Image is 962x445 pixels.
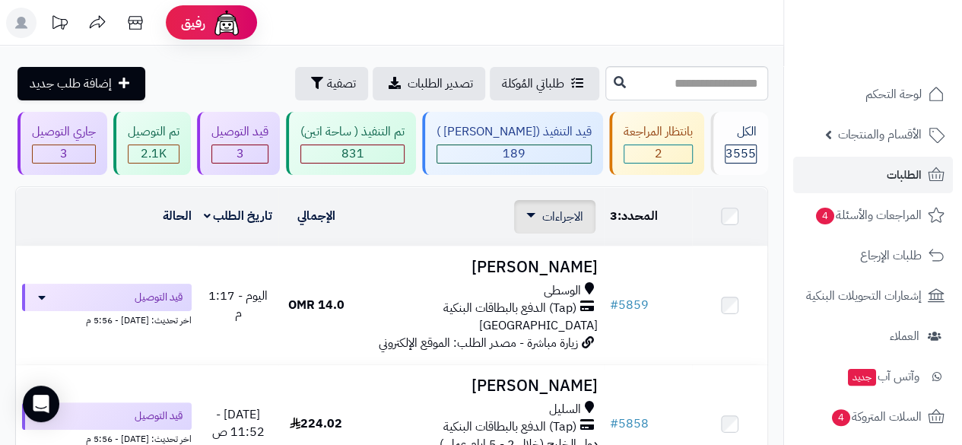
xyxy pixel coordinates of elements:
[443,418,576,436] span: (Tap) الدفع بالبطاقات البنكية
[606,112,707,175] a: بانتظار المراجعة 2
[479,316,598,335] span: [GEOGRAPHIC_DATA]
[60,145,68,163] span: 3
[135,290,183,305] span: قيد التوصيل
[301,145,404,163] div: 831
[212,145,268,163] div: 3
[341,145,364,163] span: 831
[887,164,922,186] span: الطلبات
[22,311,192,327] div: اخر تحديث: [DATE] - 5:56 م
[610,296,649,314] a: #5859
[806,285,922,307] span: إشعارات التحويلات البنكية
[610,208,686,225] div: المحدد:
[610,207,618,225] span: 3
[793,237,953,274] a: طلبات الإرجاع
[437,145,591,163] div: 189
[141,145,167,163] span: 2.1K
[211,8,242,38] img: ai-face.png
[181,14,205,32] span: رفيق
[793,157,953,193] a: الطلبات
[542,208,583,226] span: الاجراءات
[30,75,112,93] span: إضافة طلب جديد
[793,399,953,435] a: السلات المتروكة4
[655,145,662,163] span: 2
[419,112,606,175] a: قيد التنفيذ ([PERSON_NAME] ) 189
[437,123,592,141] div: قيد التنفيذ ([PERSON_NAME] )
[327,75,356,93] span: تصفية
[211,123,268,141] div: قيد التوصيل
[373,67,485,100] a: تصدير الطلبات
[707,112,771,175] a: الكل3555
[848,369,876,386] span: جديد
[32,123,96,141] div: جاري التوصيل
[838,124,922,145] span: الأقسام والمنتجات
[544,282,581,300] span: الوسطى
[832,409,850,426] span: 4
[490,67,599,100] a: طلباتي المُوكلة
[610,296,618,314] span: #
[624,123,693,141] div: بانتظار المراجعة
[846,366,919,387] span: وآتس آب
[212,405,265,441] span: [DATE] - 11:52 ص
[814,205,922,226] span: المراجعات والأسئلة
[502,75,564,93] span: طلباتي المُوكلة
[865,84,922,105] span: لوحة التحكم
[860,245,922,266] span: طلبات الإرجاع
[859,40,948,72] img: logo-2.png
[830,406,922,428] span: السلات المتروكة
[33,145,95,163] div: 3
[128,123,179,141] div: تم التوصيل
[204,207,273,225] a: تاريخ الطلب
[793,197,953,234] a: المراجعات والأسئلة4
[793,278,953,314] a: إشعارات التحويلات البنكية
[360,259,598,276] h3: [PERSON_NAME]
[300,123,405,141] div: تم التنفيذ ( ساحة اتين)
[17,67,145,100] a: إضافة طلب جديد
[793,318,953,354] a: العملاء
[288,296,344,314] span: 14.0 OMR
[295,67,368,100] button: تصفية
[360,377,598,395] h3: [PERSON_NAME]
[624,145,692,163] div: 2
[208,287,268,323] span: اليوم - 1:17 م
[194,112,283,175] a: قيد التوصيل 3
[816,208,834,224] span: 4
[40,8,78,42] a: تحديثات المنصة
[297,207,335,225] a: الإجمالي
[14,112,110,175] a: جاري التوصيل 3
[503,145,525,163] span: 189
[237,145,244,163] span: 3
[725,145,756,163] span: 3555
[135,408,183,424] span: قيد التوصيل
[793,76,953,113] a: لوحة التحكم
[283,112,419,175] a: تم التنفيذ ( ساحة اتين) 831
[163,207,192,225] a: الحالة
[129,145,179,163] div: 2078
[290,415,342,433] span: 224.02
[793,358,953,395] a: وآتس آبجديد
[23,386,59,422] div: Open Intercom Messenger
[379,334,578,352] span: زيارة مباشرة - مصدر الطلب: الموقع الإلكتروني
[549,401,581,418] span: السليل
[110,112,194,175] a: تم التوصيل 2.1K
[526,208,583,226] a: الاجراءات
[610,415,649,433] a: #5858
[890,326,919,347] span: العملاء
[610,415,618,433] span: #
[408,75,473,93] span: تصدير الطلبات
[443,300,576,317] span: (Tap) الدفع بالبطاقات البنكية
[725,123,757,141] div: الكل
